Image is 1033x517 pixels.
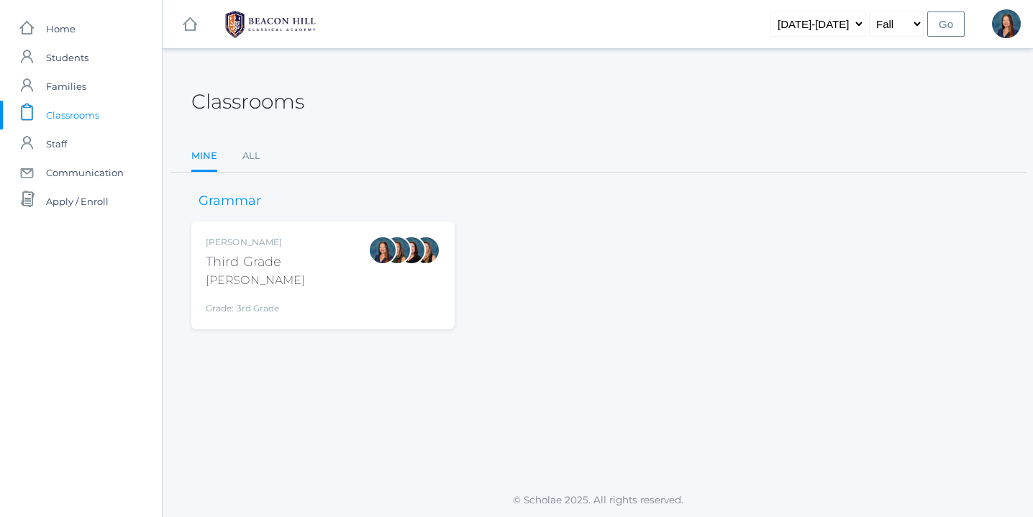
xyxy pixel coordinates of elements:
[397,236,426,265] div: Katie Watters
[368,236,397,265] div: Lori Webster
[191,142,217,173] a: Mine
[46,158,124,187] span: Communication
[191,194,268,209] h3: Grammar
[163,493,1033,507] p: © Scholae 2025. All rights reserved.
[206,236,305,249] div: [PERSON_NAME]
[206,252,305,272] div: Third Grade
[992,9,1021,38] div: Lori Webster
[46,187,109,216] span: Apply / Enroll
[206,295,305,315] div: Grade: 3rd Grade
[46,129,67,158] span: Staff
[383,236,411,265] div: Andrea Deutsch
[191,91,304,113] h2: Classrooms
[217,6,324,42] img: BHCALogos-05-308ed15e86a5a0abce9b8dd61676a3503ac9727e845dece92d48e8588c001991.png
[46,101,99,129] span: Classrooms
[46,72,86,101] span: Families
[927,12,965,37] input: Go
[46,43,88,72] span: Students
[242,142,260,170] a: All
[46,14,76,43] span: Home
[206,272,305,289] div: [PERSON_NAME]
[411,236,440,265] div: Juliana Fowler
